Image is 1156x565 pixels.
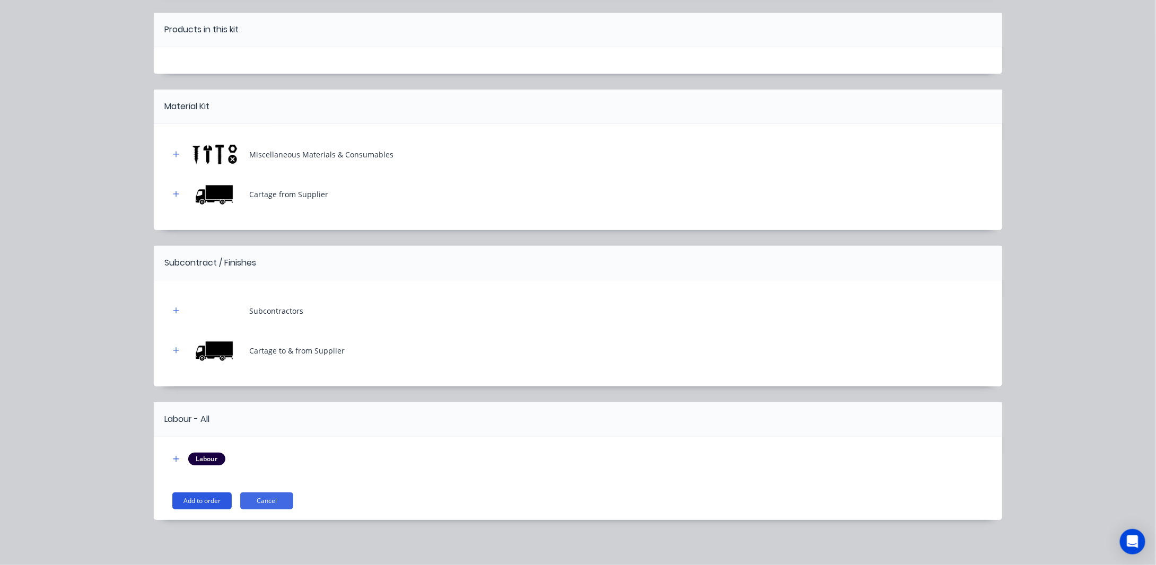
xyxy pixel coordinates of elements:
img: Miscellaneous Materials & Consumables [188,140,241,169]
button: Add to order [172,492,232,509]
div: Labour [188,453,225,465]
div: Labour - All [164,413,209,426]
div: Material Kit [164,100,209,113]
img: Cartage from Supplier [188,180,241,209]
button: Cancel [240,492,293,509]
div: Cartage from Supplier [249,189,328,200]
div: Products in this kit [164,23,239,36]
div: Subcontract / Finishes [164,257,256,269]
div: Miscellaneous Materials & Consumables [249,149,393,160]
div: Cartage to & from Supplier [249,345,345,356]
img: Cartage to & from Supplier [188,336,241,365]
div: Subcontractors [249,305,303,316]
div: Open Intercom Messenger [1120,529,1145,554]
